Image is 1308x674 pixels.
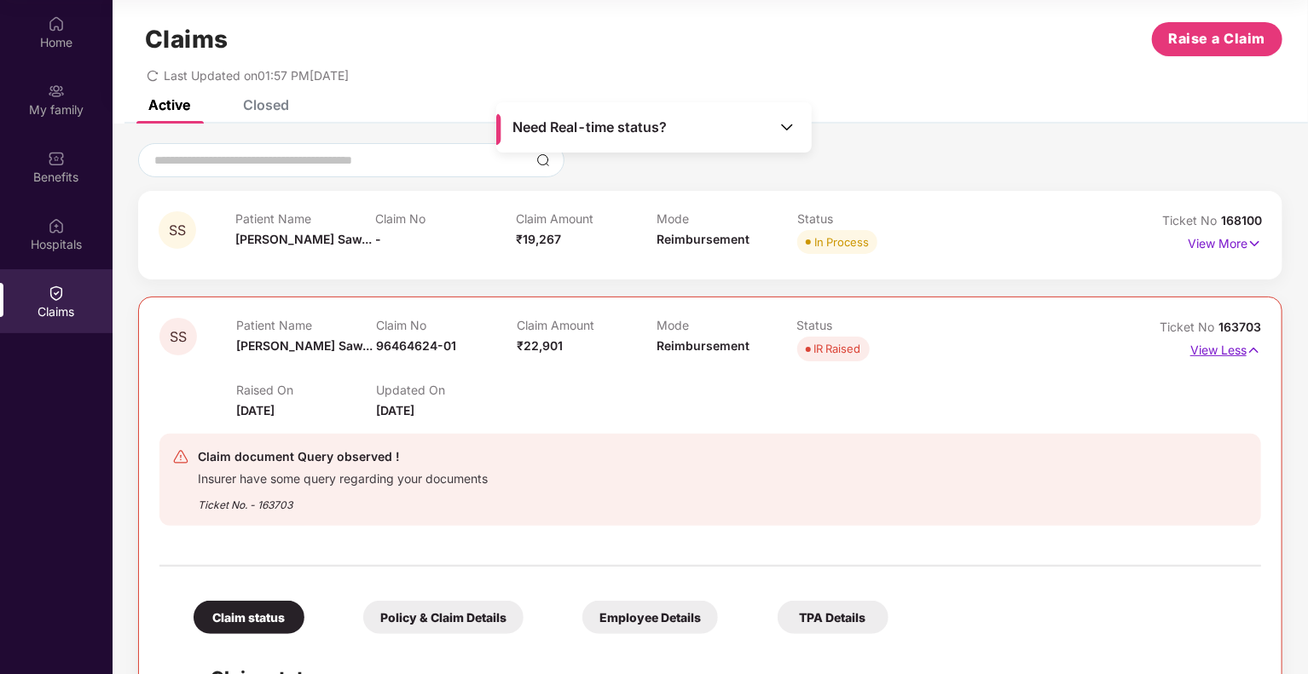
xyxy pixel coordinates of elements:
[363,601,524,634] div: Policy & Claim Details
[657,338,749,353] span: Reimbursement
[236,383,376,397] p: Raised On
[1190,337,1261,360] p: View Less
[516,232,561,246] span: ₹19,267
[235,232,372,246] span: [PERSON_NAME] Saw...
[1247,341,1261,360] img: svg+xml;base64,PHN2ZyB4bWxucz0iaHR0cDovL3d3dy53My5vcmcvMjAwMC9zdmciIHdpZHRoPSIxNyIgaGVpZ2h0PSIxNy...
[243,96,289,113] div: Closed
[236,318,376,332] p: Patient Name
[48,15,65,32] img: svg+xml;base64,PHN2ZyBpZD0iSG9tZSIgeG1sbnM9Imh0dHA6Ly93d3cudzMub3JnLzIwMDAvc3ZnIiB3aWR0aD0iMjAiIG...
[48,217,65,234] img: svg+xml;base64,PHN2ZyBpZD0iSG9zcGl0YWxzIiB4bWxucz0iaHR0cDovL3d3dy53My5vcmcvMjAwMC9zdmciIHdpZHRoPS...
[536,153,550,167] img: svg+xml;base64,PHN2ZyBpZD0iU2VhcmNoLTMyeDMyIiB4bWxucz0iaHR0cDovL3d3dy53My5vcmcvMjAwMC9zdmciIHdpZH...
[1169,28,1266,49] span: Raise a Claim
[235,211,376,226] p: Patient Name
[778,601,888,634] div: TPA Details
[376,318,516,332] p: Claim No
[147,68,159,83] span: redo
[814,340,861,357] div: IR Raised
[582,601,718,634] div: Employee Details
[778,118,796,135] img: Toggle Icon
[198,446,488,467] div: Claim document Query observed !
[1218,320,1261,334] span: 163703
[512,118,667,136] span: Need Real-time status?
[797,318,937,332] p: Status
[376,232,382,246] span: -
[517,318,657,332] p: Claim Amount
[1221,213,1262,228] span: 168100
[169,223,186,238] span: SS
[48,285,65,302] img: svg+xml;base64,PHN2ZyBpZD0iQ2xhaW0iIHhtbG5zPSJodHRwOi8vd3d3LnczLm9yZy8yMDAwL3N2ZyIgd2lkdGg9IjIwIi...
[172,448,189,465] img: svg+xml;base64,PHN2ZyB4bWxucz0iaHR0cDovL3d3dy53My5vcmcvMjAwMC9zdmciIHdpZHRoPSIyNCIgaGVpZ2h0PSIyNC...
[376,211,517,226] p: Claim No
[657,232,749,246] span: Reimbursement
[164,68,349,83] span: Last Updated on 01:57 PM[DATE]
[236,338,373,353] span: [PERSON_NAME] Saw...
[194,601,304,634] div: Claim status
[814,233,869,251] div: In Process
[657,211,797,226] p: Mode
[657,318,796,332] p: Mode
[198,487,488,513] div: Ticket No. - 163703
[517,338,563,353] span: ₹22,901
[376,338,456,353] span: 96464624-01
[1160,320,1218,334] span: Ticket No
[48,83,65,100] img: svg+xml;base64,PHN2ZyB3aWR0aD0iMjAiIGhlaWdodD0iMjAiIHZpZXdCb3g9IjAgMCAyMCAyMCIgZmlsbD0ibm9uZSIgeG...
[1188,230,1262,253] p: View More
[148,96,190,113] div: Active
[376,383,516,397] p: Updated On
[376,403,414,418] span: [DATE]
[1152,22,1282,56] button: Raise a Claim
[797,211,938,226] p: Status
[198,467,488,487] div: Insurer have some query regarding your documents
[516,211,657,226] p: Claim Amount
[1162,213,1221,228] span: Ticket No
[170,330,187,344] span: SS
[145,25,229,54] h1: Claims
[1247,234,1262,253] img: svg+xml;base64,PHN2ZyB4bWxucz0iaHR0cDovL3d3dy53My5vcmcvMjAwMC9zdmciIHdpZHRoPSIxNyIgaGVpZ2h0PSIxNy...
[48,150,65,167] img: svg+xml;base64,PHN2ZyBpZD0iQmVuZWZpdHMiIHhtbG5zPSJodHRwOi8vd3d3LnczLm9yZy8yMDAwL3N2ZyIgd2lkdGg9Ij...
[236,403,275,418] span: [DATE]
